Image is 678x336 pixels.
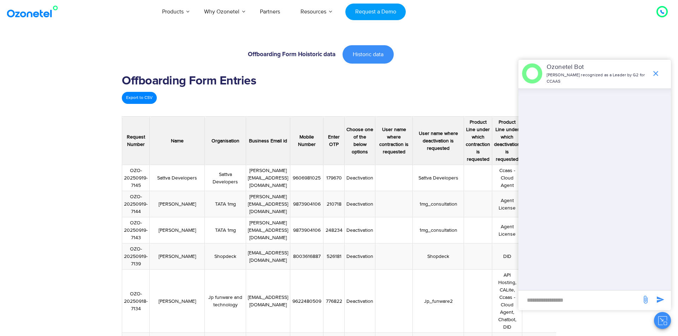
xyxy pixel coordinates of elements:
[122,217,150,243] td: OZO-20250919-7143
[205,270,246,333] td: Jp funware and technology
[205,217,246,243] td: TATA 1mg
[290,217,323,243] td: 9873904106
[345,217,375,243] td: Deactivation
[125,52,335,58] h6: Offboarding Form Hoistoric data
[492,165,522,191] td: Ccaas - Cloud Agent
[323,165,345,191] td: 179670
[122,243,150,270] td: OZO-20250919-7139
[654,312,671,329] button: Close chat
[492,117,522,165] th: Product Line under which deactivation is requested
[246,117,290,165] th: Business Email id
[246,191,290,217] td: [PERSON_NAME][EMAIL_ADDRESS][DOMAIN_NAME]
[492,217,522,243] td: Agent License
[492,243,522,270] td: DID
[345,117,375,165] th: Choose one of the below options
[290,117,323,165] th: Mobile Number
[290,270,323,333] td: 9622480509
[246,243,290,270] td: [EMAIL_ADDRESS][DOMAIN_NAME]
[150,117,205,165] th: Name
[345,191,375,217] td: Deactivation
[492,270,522,333] td: API Hosting, CALite, Ccaas - Cloud Agent, Chatbot, DID
[290,243,323,270] td: 8003616887
[413,217,464,243] td: 1mg_consultation
[345,165,375,191] td: Deactivation
[150,165,205,191] td: Sattva Developers
[150,243,205,270] td: [PERSON_NAME]
[290,191,323,217] td: 9873904106
[246,165,290,191] td: [PERSON_NAME][EMAIL_ADDRESS][DOMAIN_NAME]
[122,117,150,165] th: Request Number
[122,191,150,217] td: OZO-20250919-7144
[205,117,246,165] th: Organisation
[638,293,653,307] span: send message
[290,165,323,191] td: 9606981025
[323,270,345,333] td: 776822
[150,217,205,243] td: [PERSON_NAME]
[413,117,464,165] th: User name where deactivation is requested
[413,191,464,217] td: 1mg_consultation
[205,243,246,270] td: Shopdeck
[122,92,157,104] a: Export to CSV
[150,270,205,333] td: [PERSON_NAME]
[122,165,150,191] td: OZO-20250919-7145
[323,243,345,270] td: 526181
[522,63,542,84] img: header
[413,270,464,333] td: Jp_funware2
[547,63,648,72] p: Ozonetel Bot
[492,191,522,217] td: Agent License
[345,270,375,333] td: Deactivation
[323,191,345,217] td: 210718
[464,117,492,165] th: Product Line under which contraction is requested
[649,66,663,81] span: end chat or minimize
[122,270,150,333] td: OZO-20250918-7134
[205,165,246,191] td: Sattva Developers
[122,74,556,88] h2: Offboarding Form Entries
[522,294,638,307] div: new-msg-input
[343,45,394,64] a: Historic data
[547,72,648,85] p: [PERSON_NAME] recognized as a Leader by G2 for CCAAS
[246,217,290,243] td: [PERSON_NAME][EMAIL_ADDRESS][DOMAIN_NAME]
[413,165,464,191] td: Sattva Developers
[150,191,205,217] td: [PERSON_NAME]
[246,270,290,333] td: [EMAIL_ADDRESS][DOMAIN_NAME]
[323,117,345,165] th: Enter OTP
[205,191,246,217] td: TATA 1mg
[323,217,345,243] td: 248234
[653,293,667,307] span: send message
[345,4,406,20] a: Request a Demo
[345,243,375,270] td: Deactivation
[375,117,413,165] th: User name where contraction is requested
[413,243,464,270] td: Shopdeck
[353,52,383,57] span: Historic data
